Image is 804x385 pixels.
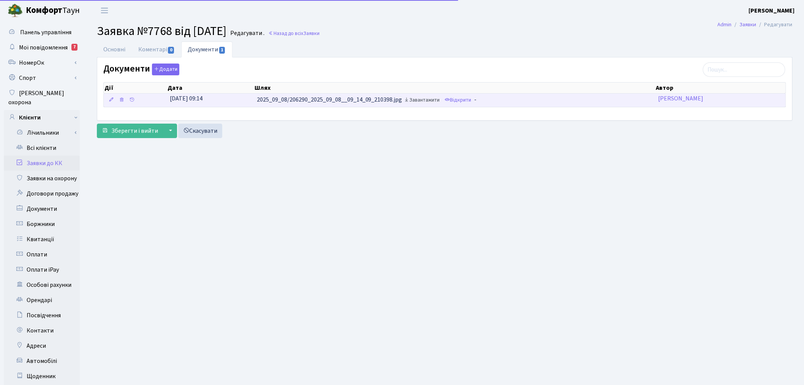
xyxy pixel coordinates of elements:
span: Заявки [303,30,320,37]
span: [DATE] 09:14 [170,94,203,103]
span: - [475,96,477,104]
a: [PERSON_NAME] охорона [4,86,80,110]
a: Квитанції [4,232,80,247]
a: Контакти [4,323,80,338]
th: Дії [104,83,167,93]
th: Автор [655,83,786,93]
button: Переключити навігацію [95,4,114,17]
span: Таун [26,4,80,17]
th: Шлях [254,83,655,93]
a: Заявки на охорону [4,171,80,186]
a: Основні [97,41,132,57]
span: 0 [168,47,174,54]
span: 1 [219,47,225,54]
a: [PERSON_NAME] [749,6,795,15]
b: Комфорт [26,4,62,16]
a: НомерОк [4,55,80,70]
label: Документи [103,64,179,75]
a: Відкрити [443,94,473,106]
a: [PERSON_NAME] [658,94,703,103]
a: Оплати iPay [4,262,80,277]
a: Мої повідомлення7 [4,40,80,55]
a: Щоденник [4,369,80,384]
th: Дата [167,83,254,93]
a: Назад до всіхЗаявки [268,30,320,37]
button: Зберегти і вийти [97,124,163,138]
a: Завантажити [402,94,442,106]
td: 2025_09_08/206290_2025_09_08__09_14_09_210398.jpg [254,94,655,107]
div: 7 [71,44,78,51]
span: Заявка №7768 від [DATE] [97,22,226,40]
nav: breadcrumb [706,17,804,33]
a: Клієнти [4,110,80,125]
a: Додати [150,62,179,76]
a: Коментарі [132,41,181,57]
a: Заявки до КК [4,156,80,171]
span: Панель управління [20,28,71,37]
a: Посвідчення [4,308,80,323]
a: Орендарі [4,293,80,308]
a: Документи [4,201,80,216]
a: Адреси [4,338,80,353]
input: Пошук... [703,62,785,77]
a: Лічильники [9,125,80,140]
a: Заявки [740,21,757,29]
a: Документи [181,41,232,57]
a: Боржники [4,216,80,232]
span: Мої повідомлення [19,43,68,52]
button: Документи [152,64,179,75]
a: Спорт [4,70,80,86]
img: logo.png [8,3,23,18]
span: Зберегти і вийти [111,127,158,135]
a: Admin [718,21,732,29]
a: Автомобілі [4,353,80,369]
a: Скасувати [178,124,222,138]
small: Редагувати . [229,30,264,37]
li: Редагувати [757,21,793,29]
a: Панель управління [4,25,80,40]
a: Договори продажу [4,186,80,201]
a: Всі клієнти [4,140,80,156]
a: Оплати [4,247,80,262]
a: Особові рахунки [4,277,80,293]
